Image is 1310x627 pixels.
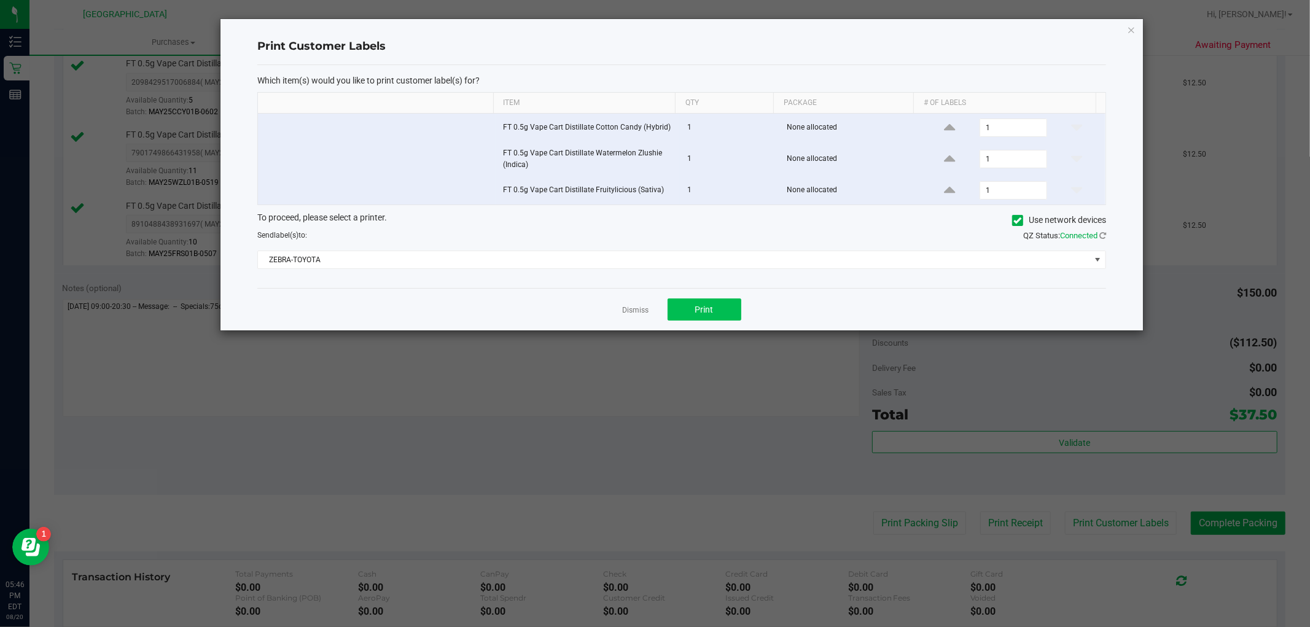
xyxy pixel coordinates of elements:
[680,176,779,204] td: 1
[248,211,1115,230] div: To proceed, please select a printer.
[779,176,921,204] td: None allocated
[779,142,921,176] td: None allocated
[496,114,680,142] td: FT 0.5g Vape Cart Distillate Cotton Candy (Hybrid)
[496,176,680,204] td: FT 0.5g Vape Cart Distillate Fruitylicious (Sativa)
[1012,214,1106,227] label: Use network devices
[36,527,51,542] iframe: Resource center unread badge
[496,142,680,176] td: FT 0.5g Vape Cart Distillate Watermelon Zlushie (Indica)
[779,114,921,142] td: None allocated
[274,231,298,240] span: label(s)
[1023,231,1106,240] span: QZ Status:
[675,93,773,114] th: Qty
[258,251,1090,268] span: ZEBRA-TOYOTA
[623,305,649,316] a: Dismiss
[12,529,49,566] iframe: Resource center
[668,298,741,321] button: Print
[680,142,779,176] td: 1
[773,93,913,114] th: Package
[695,305,714,314] span: Print
[257,231,307,240] span: Send to:
[257,39,1106,55] h4: Print Customer Labels
[913,93,1095,114] th: # of labels
[257,75,1106,86] p: Which item(s) would you like to print customer label(s) for?
[1060,231,1098,240] span: Connected
[493,93,675,114] th: Item
[680,114,779,142] td: 1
